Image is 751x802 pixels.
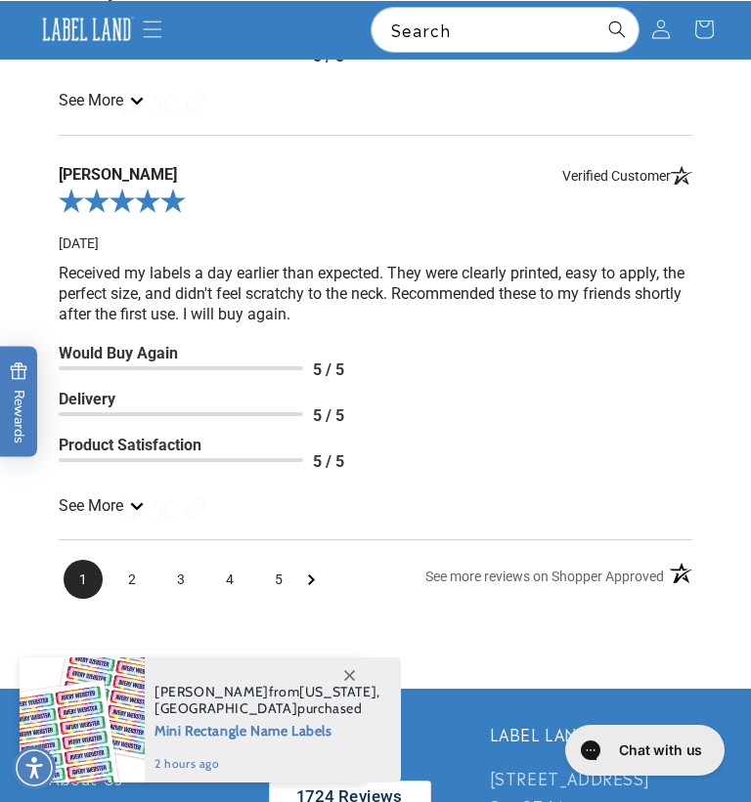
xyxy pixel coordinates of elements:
[313,452,344,472] div: 5 / 5
[37,14,136,45] img: Label Land
[10,361,28,443] span: Rewards
[313,360,344,380] div: 5 / 5
[59,436,692,455] span: Product Satisfaction
[59,390,692,409] span: Delivery
[259,560,298,599] span: 5
[112,560,152,599] span: 2
[59,235,99,251] span: Date
[59,185,692,224] div: 5.0-star overall rating
[131,8,174,51] summary: Menu
[59,344,692,363] span: Would Buy Again
[555,718,731,782] iframe: Gorgias live chat messenger
[112,560,152,599] li: Page 2
[308,560,315,599] span: Next Page
[161,560,200,599] li: Page 3
[29,6,143,52] a: Label Land
[59,165,692,185] span: [PERSON_NAME]
[59,496,141,515] a: See more
[155,699,297,717] span: [GEOGRAPHIC_DATA]
[259,560,298,599] li: Page 5
[161,560,200,599] span: 3
[596,7,639,50] button: Search
[313,406,344,426] div: 5 / 5
[155,717,380,741] span: Mini Rectangle Name Labels
[13,746,56,789] div: Accessibility Menu
[155,683,269,700] span: [PERSON_NAME]
[490,724,702,744] h2: LABEL LAND
[59,91,141,109] a: See more
[210,560,249,599] li: Page 4
[562,165,692,185] span: Verified Customer
[155,755,380,773] span: 2 hours ago
[59,263,692,324] p: Received my labels a day earlier than expected. They were clearly printed, easy to apply, the per...
[299,683,376,700] span: [US_STATE]
[425,569,664,584] span: See more reviews on Shopper Approved
[64,560,103,599] li: Page 1
[210,560,249,599] span: 4
[64,560,103,599] span: 1
[155,684,380,717] span: from , purchased
[425,561,664,599] a: See more reviews on Shopper Approved: Opens in a new tab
